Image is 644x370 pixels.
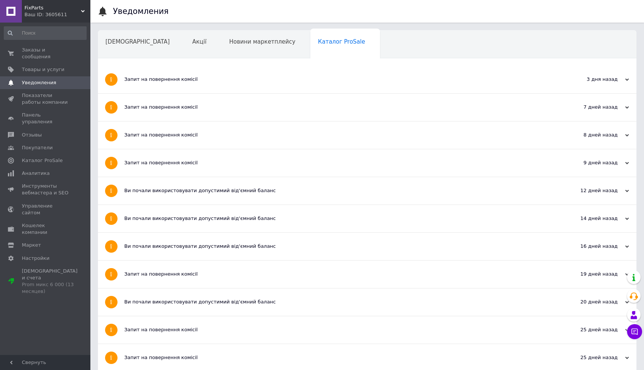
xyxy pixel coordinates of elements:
div: Ви почали використовувати допустимий від'ємний баланс [124,215,554,222]
span: Товары и услуги [22,66,64,73]
div: Запит на повернення комісії [124,354,554,361]
div: Ви почали використовувати допустимий від'ємний баланс [124,299,554,305]
span: Настройки [22,255,49,262]
div: Ви почали використовувати допустимий від'ємний баланс [124,243,554,250]
div: Запит на повернення комісії [124,76,554,83]
div: Запит на повернення комісії [124,104,554,111]
span: Управление сайтом [22,203,70,216]
div: 25 дней назад [554,354,629,361]
div: Prom микс 6 000 (13 месяцев) [22,281,78,295]
span: Акції [192,38,207,45]
span: Маркет [22,242,41,249]
div: 8 дней назад [554,132,629,138]
div: 19 дней назад [554,271,629,277]
button: Чат с покупателем [627,324,642,339]
div: Ваш ID: 3605611 [24,11,90,18]
div: Запит на повернення комісії [124,132,554,138]
div: Запит на повернення комісії [124,326,554,333]
div: 9 дней назад [554,159,629,166]
span: Панель управления [22,112,70,125]
div: 3 дня назад [554,76,629,83]
div: 12 дней назад [554,187,629,194]
span: Показатели работы компании [22,92,70,106]
span: Отзывы [22,132,42,138]
span: Аналитика [22,170,50,177]
span: [DEMOGRAPHIC_DATA] [105,38,170,45]
span: Каталог ProSale [22,157,63,164]
input: Поиск [4,26,87,40]
span: Покупатели [22,144,53,151]
span: Новини маркетплейсу [229,38,295,45]
h1: Уведомления [113,7,169,16]
div: Запит на повернення комісії [124,271,554,277]
span: Уведомления [22,79,56,86]
div: 14 дней назад [554,215,629,222]
span: Кошелек компании [22,222,70,236]
span: Каталог ProSale [318,38,365,45]
div: 20 дней назад [554,299,629,305]
span: Инструменты вебмастера и SEO [22,183,70,196]
span: FixParts [24,5,81,11]
div: 25 дней назад [554,326,629,333]
div: Ви почали використовувати допустимий від'ємний баланс [124,187,554,194]
div: Запит на повернення комісії [124,159,554,166]
div: 16 дней назад [554,243,629,250]
span: [DEMOGRAPHIC_DATA] и счета [22,268,78,295]
div: 7 дней назад [554,104,629,111]
span: Заказы и сообщения [22,47,70,60]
